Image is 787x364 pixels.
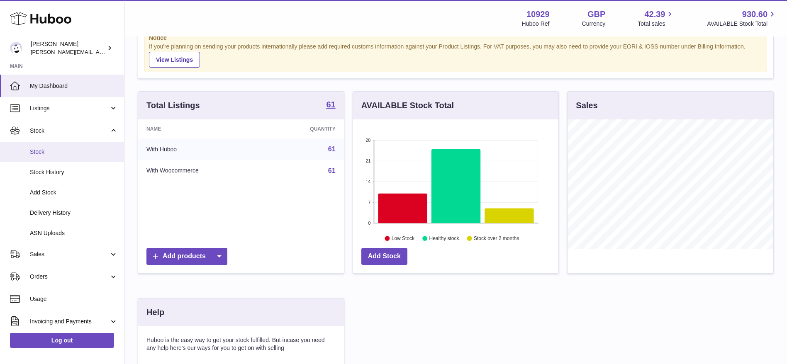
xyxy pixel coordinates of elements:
span: Orders [30,273,109,281]
a: View Listings [149,52,200,68]
span: Usage [30,295,118,303]
td: With Huboo [138,138,266,160]
span: Listings [30,104,109,112]
span: ASN Uploads [30,229,118,237]
span: AVAILABLE Stock Total [707,20,777,28]
h3: Sales [576,100,597,111]
span: Stock [30,127,109,135]
a: Add Stock [361,248,407,265]
a: 61 [326,100,335,110]
p: Huboo is the easy way to get your stock fulfilled. But incase you need any help here's our ways f... [146,336,336,352]
a: 61 [328,167,336,174]
a: 930.60 AVAILABLE Stock Total [707,9,777,28]
span: Sales [30,250,109,258]
span: [PERSON_NAME][EMAIL_ADDRESS][DOMAIN_NAME] [31,49,166,55]
div: [PERSON_NAME] [31,40,105,56]
strong: Notice [149,34,763,42]
strong: 10929 [526,9,550,20]
strong: GBP [587,9,605,20]
span: Stock [30,148,118,156]
text: 21 [365,158,370,163]
a: 61 [328,146,336,153]
div: If you're planning on sending your products internationally please add required customs informati... [149,43,763,68]
span: 930.60 [742,9,768,20]
text: 7 [368,200,370,205]
img: thomas@otesports.co.uk [10,42,22,54]
h3: Total Listings [146,100,200,111]
text: Healthy stock [429,235,459,241]
td: With Woocommerce [138,160,266,182]
span: Delivery History [30,209,118,217]
span: Invoicing and Payments [30,318,109,325]
h3: Help [146,307,164,318]
span: My Dashboard [30,82,118,90]
span: Total sales [638,20,675,28]
text: 28 [365,138,370,143]
text: Stock over 2 months [474,235,519,241]
div: Currency [582,20,606,28]
a: Add products [146,248,227,265]
div: Huboo Ref [522,20,550,28]
a: 42.39 Total sales [638,9,675,28]
span: Stock History [30,168,118,176]
span: Add Stock [30,189,118,197]
text: 0 [368,221,370,226]
text: 14 [365,179,370,184]
h3: AVAILABLE Stock Total [361,100,454,111]
span: 42.39 [644,9,665,20]
th: Name [138,119,266,138]
th: Quantity [266,119,344,138]
a: Log out [10,333,114,348]
strong: 61 [326,100,335,109]
text: Low Stock [392,235,415,241]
